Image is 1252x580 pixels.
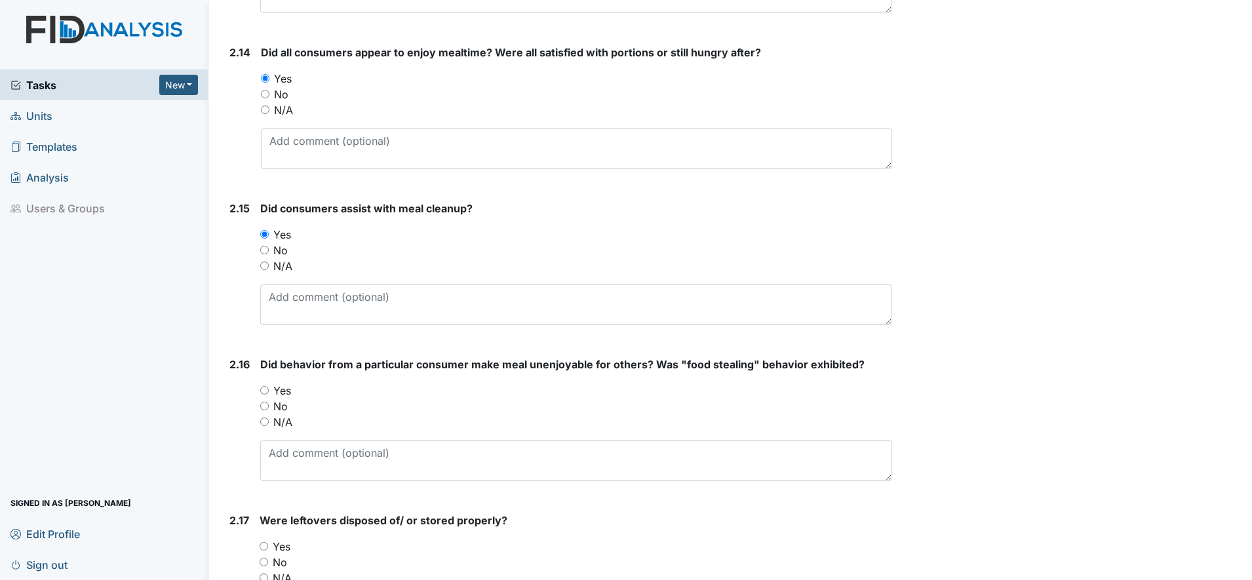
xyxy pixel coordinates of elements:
[10,493,131,513] span: Signed in as [PERSON_NAME]
[260,417,269,426] input: N/A
[229,357,250,372] label: 2.16
[261,74,269,83] input: Yes
[229,201,250,216] label: 2.15
[10,167,69,187] span: Analysis
[273,383,291,398] label: Yes
[229,512,249,528] label: 2.17
[10,136,77,157] span: Templates
[10,524,80,544] span: Edit Profile
[260,261,269,270] input: N/A
[273,258,292,274] label: N/A
[10,106,52,126] span: Units
[10,77,159,93] a: Tasks
[273,539,290,554] label: Yes
[274,71,292,87] label: Yes
[159,75,199,95] button: New
[273,554,287,570] label: No
[260,542,268,551] input: Yes
[260,246,269,254] input: No
[260,358,865,371] span: Did behavior from a particular consumer make meal unenjoyable for others? Was "food stealing" beh...
[274,102,293,118] label: N/A
[273,398,288,414] label: No
[260,230,269,239] input: Yes
[260,514,507,527] span: Were leftovers disposed of/ or stored properly?
[261,106,269,114] input: N/A
[274,87,288,102] label: No
[261,90,269,98] input: No
[273,242,288,258] label: No
[261,46,761,59] span: Did all consumers appear to enjoy mealtime? Were all satisfied with portions or still hungry after?
[260,386,269,395] input: Yes
[260,402,269,410] input: No
[229,45,250,60] label: 2.14
[273,227,291,242] label: Yes
[260,202,473,215] span: Did consumers assist with meal cleanup?
[273,414,292,430] label: N/A
[260,558,268,566] input: No
[10,554,68,575] span: Sign out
